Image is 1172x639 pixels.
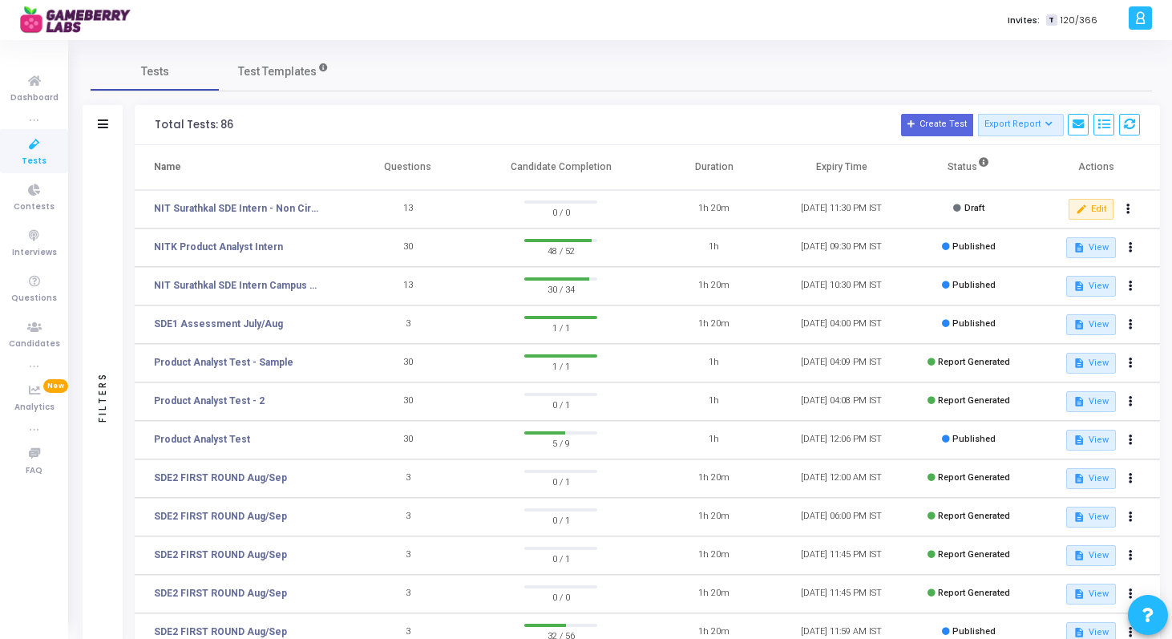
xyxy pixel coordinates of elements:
span: 5 / 9 [524,435,597,451]
a: Product Analyst Test - Sample [154,355,293,370]
td: 30 [344,382,471,421]
td: 1h 20m [650,305,778,344]
a: NIT Surathkal SDE Intern - Non Circuit [154,201,319,216]
div: Total Tests: 86 [155,119,233,131]
td: [DATE] 04:09 PM IST [778,344,905,382]
a: NITK Product Analyst Intern [154,240,283,254]
span: Report Generated [938,395,1010,406]
mat-icon: description [1073,627,1085,638]
mat-icon: description [1073,396,1085,407]
label: Invites: [1008,14,1040,27]
span: Published [952,318,996,329]
span: 0 / 1 [524,512,597,528]
mat-icon: description [1073,588,1085,600]
span: 0 / 1 [524,473,597,489]
span: 0 / 1 [524,396,597,412]
button: View [1066,276,1115,297]
td: 1h 20m [650,498,778,536]
span: Report Generated [938,511,1010,521]
span: Published [952,626,996,637]
td: 1h 20m [650,267,778,305]
a: Product Analyst Test [154,432,250,447]
span: Dashboard [10,91,59,105]
mat-icon: description [1073,473,1085,484]
span: 0 / 0 [524,204,597,220]
span: Candidates [9,338,60,351]
td: 13 [344,190,471,229]
span: Report Generated [938,588,1010,598]
td: [DATE] 12:00 AM IST [778,459,905,498]
td: [DATE] 11:45 PM IST [778,575,905,613]
th: Expiry Time [778,145,905,190]
button: View [1066,353,1115,374]
td: 1h 20m [650,190,778,229]
a: SDE2 FIRST ROUND Aug/Sep [154,586,287,601]
a: NIT Surathkal SDE Intern Campus Test [154,278,319,293]
mat-icon: description [1073,242,1085,253]
td: 13 [344,267,471,305]
mat-icon: description [1073,550,1085,561]
td: 1h 20m [650,536,778,575]
td: 1h [650,344,778,382]
span: Tests [22,155,46,168]
td: [DATE] 12:06 PM IST [778,421,905,459]
button: View [1066,584,1115,605]
span: 0 / 0 [524,588,597,605]
span: New [43,379,68,393]
span: Interviews [12,246,57,260]
span: FAQ [26,464,42,478]
th: Actions [1033,145,1160,190]
mat-icon: description [1073,512,1085,523]
span: 1 / 1 [524,319,597,335]
td: [DATE] 09:30 PM IST [778,229,905,267]
span: Analytics [14,401,55,415]
span: Report Generated [938,357,1010,367]
span: Questions [11,292,57,305]
td: 1h [650,382,778,421]
td: [DATE] 06:00 PM IST [778,498,905,536]
button: View [1066,545,1115,566]
span: T [1046,14,1057,26]
a: SDE2 FIRST ROUND Aug/Sep [154,471,287,485]
span: 1 / 1 [524,358,597,374]
span: Report Generated [938,549,1010,560]
td: 30 [344,421,471,459]
span: Published [952,434,996,444]
span: 30 / 34 [524,281,597,297]
td: [DATE] 04:08 PM IST [778,382,905,421]
a: SDE1 Assessment July/Aug [154,317,283,331]
a: SDE2 FIRST ROUND Aug/Sep [154,625,287,639]
button: View [1066,430,1115,451]
button: Export Report [978,114,1064,136]
span: Test Templates [238,63,317,80]
a: SDE2 FIRST ROUND Aug/Sep [154,548,287,562]
button: Create Test [901,114,973,136]
td: [DATE] 04:00 PM IST [778,305,905,344]
mat-icon: description [1073,435,1085,446]
button: View [1066,314,1115,335]
th: Candidate Completion [471,145,650,190]
span: Report Generated [938,472,1010,483]
button: View [1066,507,1115,528]
td: 3 [344,575,471,613]
td: [DATE] 11:45 PM IST [778,536,905,575]
span: 0 / 1 [524,550,597,566]
mat-icon: description [1073,319,1085,330]
img: logo [20,4,140,36]
td: 3 [344,536,471,575]
td: 3 [344,459,471,498]
div: Filters [95,309,110,485]
button: View [1066,468,1115,489]
th: Name [135,145,344,190]
th: Questions [344,145,471,190]
span: Contests [14,200,55,214]
td: [DATE] 10:30 PM IST [778,267,905,305]
button: View [1066,237,1115,258]
span: Tests [141,63,169,80]
td: 1h 20m [650,575,778,613]
mat-icon: description [1073,358,1085,369]
span: Draft [964,203,984,213]
th: Duration [650,145,778,190]
td: 1h 20m [650,459,778,498]
span: Published [952,241,996,252]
